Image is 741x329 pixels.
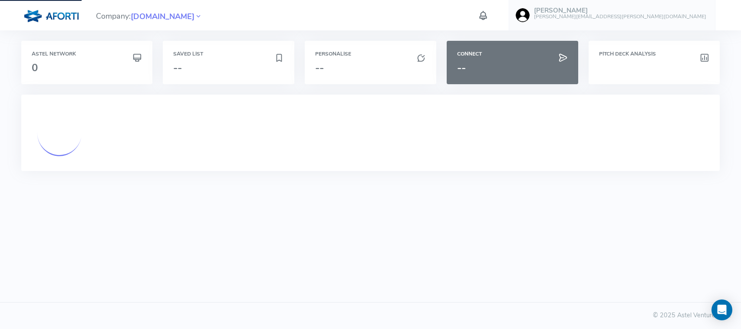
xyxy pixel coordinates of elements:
[599,51,710,57] h6: Pitch Deck Analysis
[131,11,194,21] a: [DOMAIN_NAME]
[711,299,732,320] div: Open Intercom Messenger
[131,11,194,23] span: [DOMAIN_NAME]
[315,51,426,57] h6: Personalise
[315,62,426,73] h3: --
[457,62,568,73] h3: --
[10,311,731,320] div: © 2025 Astel Ventures Ltd.
[173,61,182,75] span: --
[32,61,38,75] span: 0
[96,8,202,23] span: Company:
[173,51,284,57] h6: Saved List
[32,51,142,57] h6: Astel Network
[534,7,706,14] h5: [PERSON_NAME]
[457,51,568,57] h6: Connect
[516,8,530,22] img: user-image
[534,14,706,20] h6: [PERSON_NAME][EMAIL_ADDRESS][PERSON_NAME][DOMAIN_NAME]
